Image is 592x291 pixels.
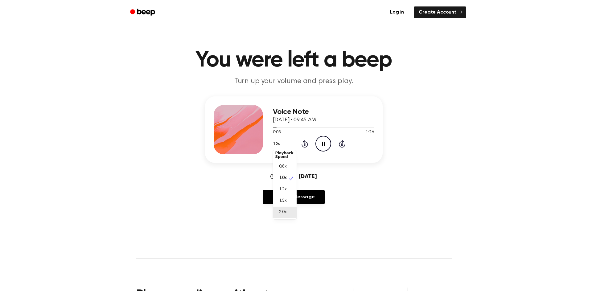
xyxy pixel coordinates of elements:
div: Playback Speed [273,149,297,161]
span: 0.8x [279,164,287,170]
span: 1.0x [279,175,287,181]
span: 1.5x [279,198,287,204]
span: 2.0x [279,209,287,216]
div: 1.0x [273,150,297,219]
button: 1.0x [273,139,282,149]
span: 1.2x [279,186,287,193]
